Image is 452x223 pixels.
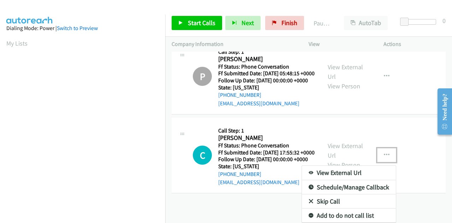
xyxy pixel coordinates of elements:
a: Switch to Preview [57,25,98,31]
a: Schedule/Manage Callback [302,180,396,194]
a: Skip Call [302,194,396,209]
a: Add to do not call list [302,209,396,223]
div: Dialing Mode: Power | [6,24,159,33]
a: View External Url [302,166,396,180]
iframe: Resource Center [432,83,452,140]
a: My Lists [6,39,28,47]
